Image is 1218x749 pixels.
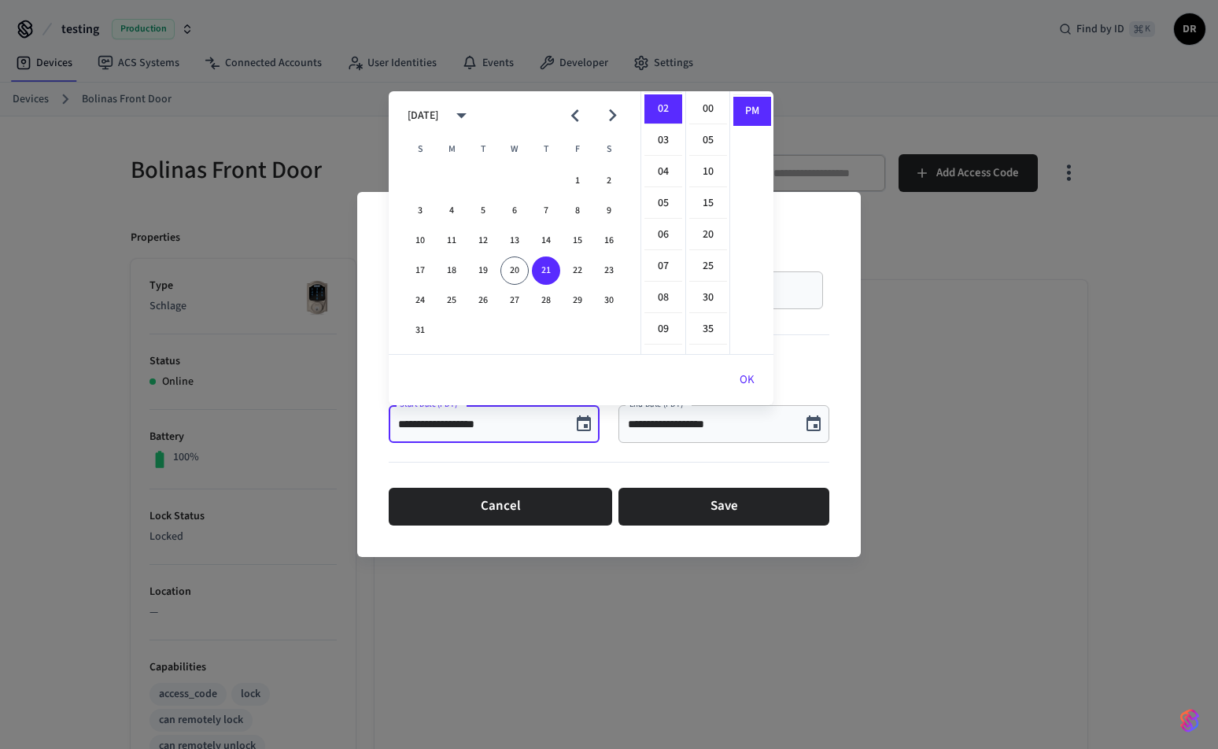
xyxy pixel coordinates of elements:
button: Cancel [389,488,612,526]
li: 35 minutes [689,315,727,345]
button: Next month [594,97,631,134]
button: 19 [469,256,497,285]
div: [DATE] [408,108,438,124]
ul: Select minutes [685,91,729,354]
button: 6 [500,197,529,225]
button: 27 [500,286,529,315]
button: 2 [595,167,623,195]
button: 29 [563,286,592,315]
span: Sunday [406,134,434,165]
ul: Select hours [641,91,685,354]
button: 24 [406,286,434,315]
button: 22 [563,256,592,285]
button: 4 [437,197,466,225]
button: 7 [532,197,560,225]
button: 8 [563,197,592,225]
button: 14 [532,227,560,255]
button: 3 [406,197,434,225]
span: Wednesday [500,134,529,165]
button: 31 [406,316,434,345]
button: 15 [563,227,592,255]
span: Saturday [595,134,623,165]
li: 6 hours [644,220,682,250]
button: Choose date, selected date is Aug 21, 2025 [568,408,600,440]
button: 10 [406,227,434,255]
li: 15 minutes [689,189,727,219]
button: calendar view is open, switch to year view [443,97,480,134]
button: 17 [406,256,434,285]
button: 26 [469,286,497,315]
span: Tuesday [469,134,497,165]
button: 1 [563,167,592,195]
button: 5 [469,197,497,225]
li: 40 minutes [689,346,727,376]
li: 10 hours [644,346,682,376]
button: 25 [437,286,466,315]
button: 28 [532,286,560,315]
li: 2 hours [644,94,682,124]
li: 3 hours [644,126,682,156]
img: SeamLogoGradient.69752ec5.svg [1180,708,1199,733]
span: Thursday [532,134,560,165]
button: 20 [500,256,529,285]
button: 11 [437,227,466,255]
button: 12 [469,227,497,255]
button: 21 [532,256,560,285]
span: Friday [563,134,592,165]
ul: Select meridiem [729,91,773,354]
button: 13 [500,227,529,255]
li: 5 minutes [689,126,727,156]
li: 8 hours [644,283,682,313]
button: 18 [437,256,466,285]
li: 10 minutes [689,157,727,187]
button: 30 [595,286,623,315]
li: 0 minutes [689,94,727,124]
button: 9 [595,197,623,225]
li: 9 hours [644,315,682,345]
li: 7 hours [644,252,682,282]
li: 30 minutes [689,283,727,313]
li: 20 minutes [689,220,727,250]
button: Choose date, selected date is Aug 20, 2025 [798,408,829,440]
li: 25 minutes [689,252,727,282]
button: 23 [595,256,623,285]
button: Save [618,488,829,526]
li: 4 hours [644,157,682,187]
button: Previous month [556,97,593,134]
li: 5 hours [644,189,682,219]
button: 16 [595,227,623,255]
button: OK [721,361,773,399]
span: Monday [437,134,466,165]
li: PM [733,97,771,126]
